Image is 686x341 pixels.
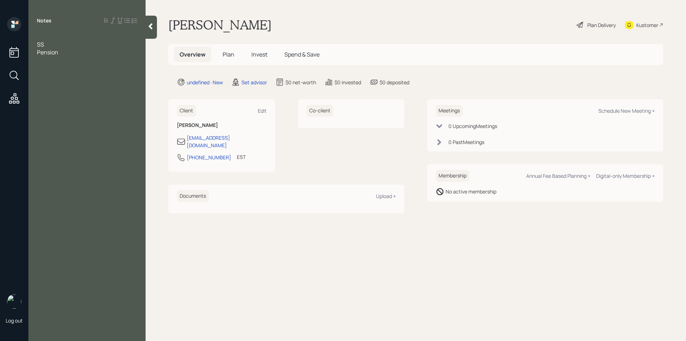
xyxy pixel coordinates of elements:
div: Log out [6,317,23,324]
h6: Meetings [436,105,463,117]
span: SS [37,41,44,48]
span: Plan [223,50,234,58]
div: Set advisor [241,79,267,86]
div: [EMAIL_ADDRESS][DOMAIN_NAME] [187,134,267,149]
div: Edit [258,107,267,114]
div: Digital-only Membership + [596,172,655,179]
div: Kustomer [636,21,658,29]
div: $0 invested [334,79,361,86]
div: No active membership [446,188,496,195]
h6: Membership [436,170,469,182]
span: Invest [251,50,267,58]
div: $0 net-worth [285,79,316,86]
h1: [PERSON_NAME] [168,17,272,33]
label: Notes [37,17,51,24]
h6: [PERSON_NAME] [177,122,267,128]
div: EST [237,153,246,161]
div: Schedule New Meeting + [598,107,655,114]
div: $0 deposited [380,79,409,86]
span: Overview [180,50,206,58]
h6: Documents [177,190,209,202]
img: retirable_logo.png [7,294,21,309]
div: Plan Delivery [587,21,616,29]
h6: Client [177,105,196,117]
div: undefined · New [187,79,223,86]
span: Pension [37,48,58,56]
div: 0 Upcoming Meeting s [448,122,497,130]
div: Upload + [376,193,396,199]
div: Annual Fee Based Planning + [526,172,590,179]
span: Spend & Save [284,50,320,58]
h6: Co-client [306,105,333,117]
div: 0 Past Meeting s [448,138,484,146]
div: [PHONE_NUMBER] [187,154,231,161]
